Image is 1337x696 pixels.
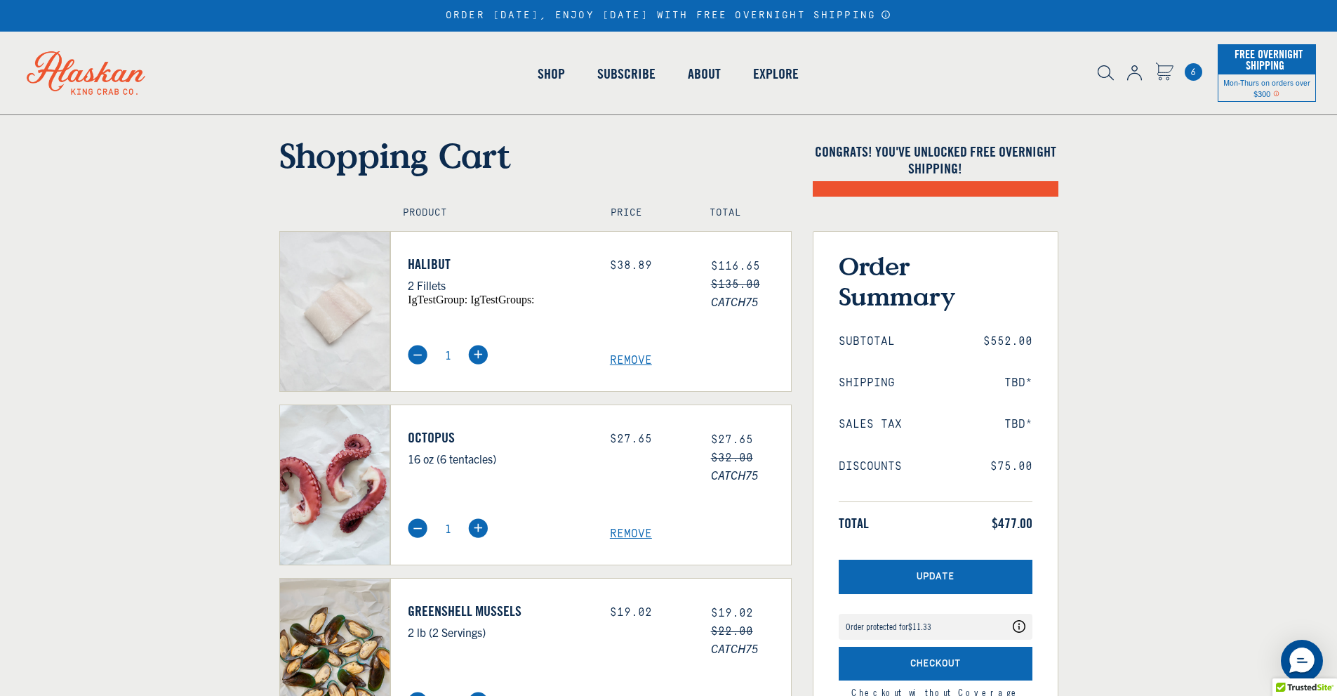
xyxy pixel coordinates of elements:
div: $27.65 [610,433,690,446]
h4: Price [611,207,679,219]
img: minus [408,518,427,538]
h1: Shopping Cart [279,135,792,176]
div: Messenger Dummy Widget [1281,640,1323,682]
button: Update [839,560,1032,594]
a: Octopus [408,429,589,446]
span: Subtotal [839,335,895,348]
a: Cart [1185,63,1202,81]
span: Mon-Thurs on orders over $300 [1223,77,1310,98]
img: minus [408,345,427,365]
span: CATCH75 [711,292,791,310]
h4: Product [403,207,580,219]
a: Explore [737,34,815,114]
img: plus [468,345,488,365]
a: Announcement Bar Modal [881,10,891,20]
span: $477.00 [992,515,1032,532]
a: Halibut [408,256,589,273]
span: igTestGroups: [470,294,534,306]
div: Order protected for $11.33 [846,622,931,631]
span: Sales Tax [839,418,902,431]
button: Checkout with Shipping Protection included for an additional fee as listed above [839,647,1032,681]
span: Update [917,571,954,583]
img: plus [468,518,488,538]
s: $22.00 [711,625,753,638]
a: Shop [521,34,581,114]
p: 2 Fillets [408,276,589,294]
span: Shipping Notice Icon [1273,88,1279,98]
span: CATCH75 [711,466,791,484]
div: ORDER [DATE], ENJOY [DATE] WITH FREE OVERNIGHT SHIPPING [446,10,891,22]
img: Alaskan King Crab Co. logo [7,32,165,114]
span: $75.00 [990,460,1032,473]
p: 2 lb (2 Servings) [408,623,589,641]
span: $27.65 [711,433,753,446]
span: Checkout [910,658,961,670]
span: $19.02 [711,607,753,619]
s: $32.00 [711,452,753,464]
a: Greenshell Mussels [408,603,589,619]
a: Remove [610,354,791,367]
span: igTestGroup: [408,294,467,306]
div: $38.89 [610,259,690,273]
a: Remove [610,527,791,541]
span: $552.00 [983,335,1032,348]
s: $135.00 [711,278,760,291]
img: search [1098,65,1114,81]
a: Cart [1155,63,1173,83]
span: Total [839,515,869,532]
a: Subscribe [581,34,672,114]
div: $19.02 [610,606,690,619]
img: Octopus - 16 oz (6 tentacles) [280,405,390,565]
div: Coverage Options [839,614,1032,640]
h4: Total [710,207,778,219]
h3: Order Summary [839,251,1032,311]
span: Shipping [839,376,895,390]
span: CATCH75 [711,639,791,657]
span: Free Overnight Shipping [1231,44,1303,76]
img: Halibut - 2 Fillets [280,232,390,391]
a: About [672,34,737,114]
img: account [1127,65,1142,81]
span: Discounts [839,460,902,473]
div: route shipping protection selector element [839,607,1032,647]
span: $116.65 [711,260,760,273]
h4: Congrats! You've unlocked FREE OVERNIGHT SHIPPING! [813,143,1058,177]
span: 6 [1185,63,1202,81]
p: 16 oz (6 tentacles) [408,449,589,468]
